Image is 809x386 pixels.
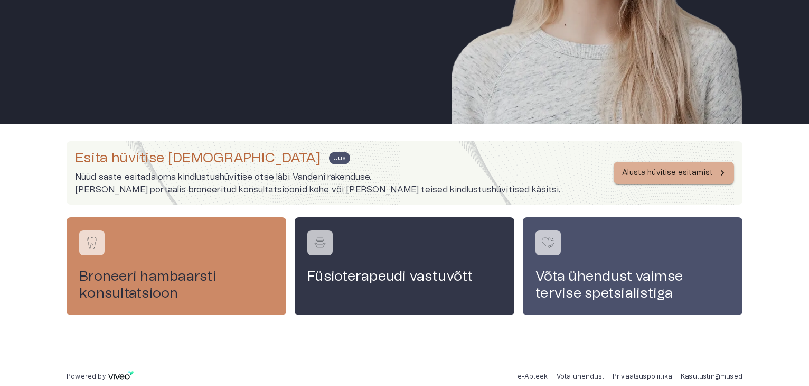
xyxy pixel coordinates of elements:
img: Broneeri hambaarsti konsultatsioon logo [84,235,100,251]
button: Alusta hüvitise esitamist [614,162,734,184]
img: Füsioterapeudi vastuvõtt logo [312,235,328,251]
p: [PERSON_NAME] portaalis broneeritud konsultatsioonid kohe või [PERSON_NAME] teised kindlustushüvi... [75,183,561,196]
p: Võta ühendust [557,372,604,381]
p: Alusta hüvitise esitamist [622,168,713,179]
a: Navigate to service booking [67,217,286,315]
a: Navigate to service booking [523,217,742,315]
h4: Esita hüvitise [DEMOGRAPHIC_DATA] [75,150,321,167]
h4: Füsioterapeudi vastuvõtt [307,268,502,285]
a: Navigate to service booking [295,217,514,315]
p: Nüüd saate esitada oma kindlustushüvitise otse läbi Vandeni rakenduse. [75,171,561,183]
a: Kasutustingimused [681,373,742,380]
a: e-Apteek [518,373,548,380]
img: Võta ühendust vaimse tervise spetsialistiga logo [540,235,556,251]
h4: Broneeri hambaarsti konsultatsioon [79,268,274,302]
h4: Võta ühendust vaimse tervise spetsialistiga [535,268,730,302]
span: Uus [329,153,350,163]
a: Privaatsuspoliitika [613,373,672,380]
p: Powered by [67,372,106,381]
